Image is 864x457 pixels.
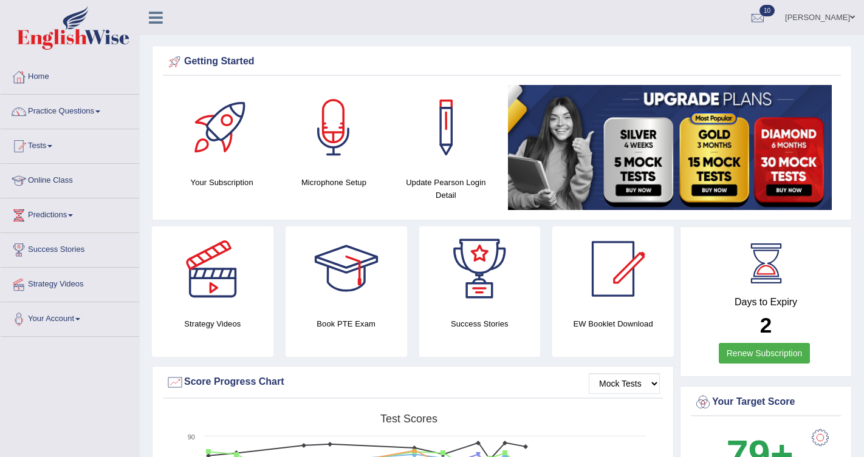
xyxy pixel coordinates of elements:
[760,313,772,337] b: 2
[759,5,775,16] span: 10
[1,164,139,194] a: Online Class
[172,176,272,189] h4: Your Subscription
[284,176,383,189] h4: Microphone Setup
[694,297,838,308] h4: Days to Expiry
[286,317,407,330] h4: Book PTE Exam
[188,433,195,441] text: 90
[1,302,139,333] a: Your Account
[380,413,437,425] tspan: Test scores
[508,85,832,210] img: small5.jpg
[419,317,541,330] h4: Success Stories
[1,95,139,125] a: Practice Questions
[166,373,660,391] div: Score Progress Chart
[396,176,496,201] h4: Update Pearson Login Detail
[1,268,139,298] a: Strategy Videos
[166,53,838,71] div: Getting Started
[1,233,139,263] a: Success Stories
[152,317,273,330] h4: Strategy Videos
[1,198,139,229] a: Predictions
[552,317,674,330] h4: EW Booklet Download
[1,60,139,90] a: Home
[694,393,838,411] div: Your Target Score
[1,129,139,160] a: Tests
[719,343,811,364] a: Renew Subscription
